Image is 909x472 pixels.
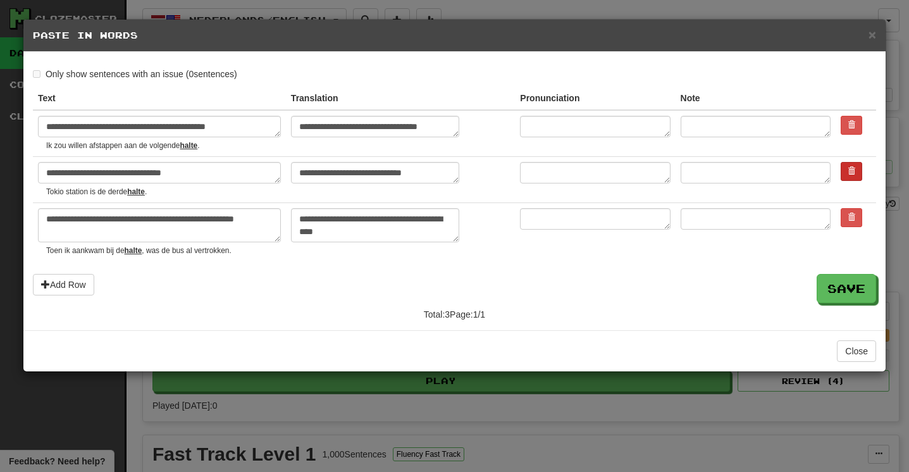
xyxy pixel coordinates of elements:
small: Toen ik aankwam bij de , was de bus al vertrokken. [46,245,281,256]
button: Close [837,340,876,362]
u: halte [125,246,142,255]
th: Text [33,87,286,110]
h5: Paste in Words [33,29,876,42]
th: Pronunciation [515,87,675,110]
label: Only show sentences with an issue ( 0 sentences) [33,68,237,80]
button: Save [817,274,876,303]
input: Only show sentences with an issue (0sentences) [33,70,40,78]
small: Ik zou willen afstappen aan de volgende . [46,140,281,151]
u: halte [127,187,145,196]
div: Total: 3 Page: 1 / 1 [311,303,598,321]
th: Translation [286,87,515,110]
span: × [869,27,876,42]
th: Note [676,87,836,110]
button: Close [869,28,876,41]
small: Tokio station is de derde . [46,187,281,197]
button: Add Row [33,274,94,295]
u: halte [180,141,197,150]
